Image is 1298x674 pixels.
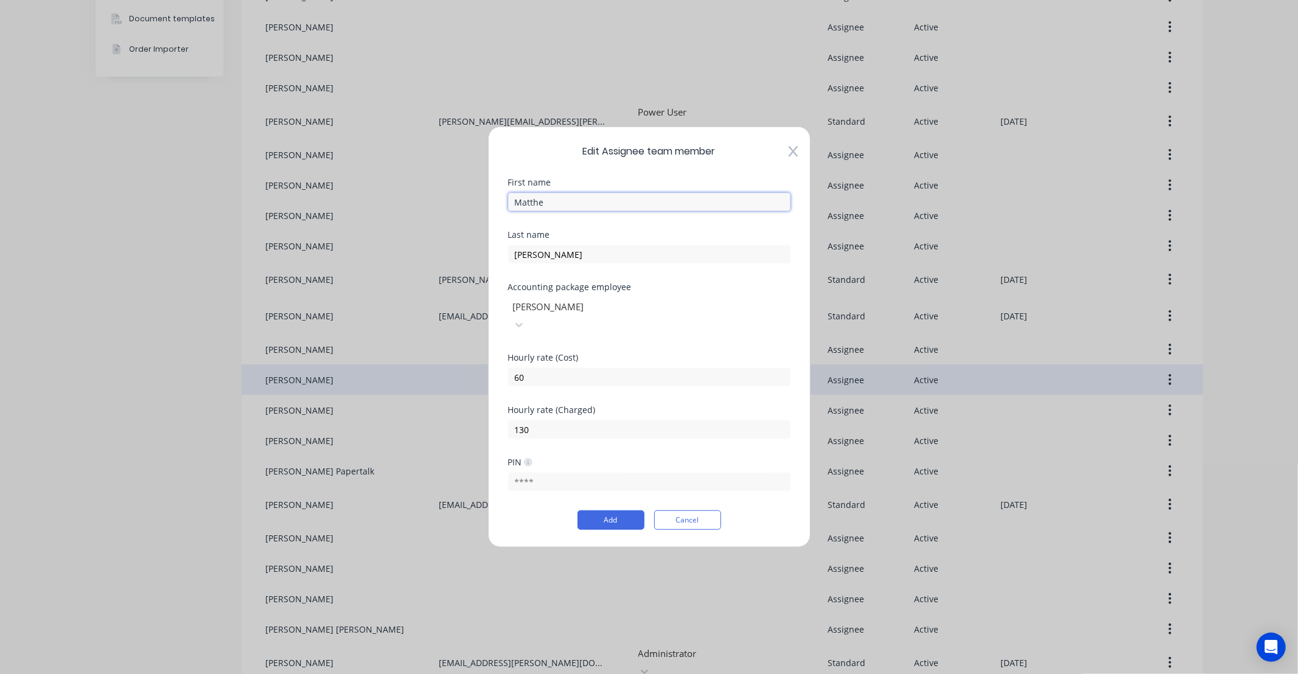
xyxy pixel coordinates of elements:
[1257,633,1286,662] div: Open Intercom Messenger
[508,231,790,239] div: Last name
[508,178,790,187] div: First name
[508,456,532,468] div: PIN
[508,144,790,159] span: Edit Assignee team member
[508,368,790,386] input: $0
[577,510,644,530] button: Add
[508,406,790,414] div: Hourly rate (Charged)
[654,510,721,530] button: Cancel
[508,283,790,291] div: Accounting package employee
[508,420,790,439] input: $0
[508,353,790,362] div: Hourly rate (Cost)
